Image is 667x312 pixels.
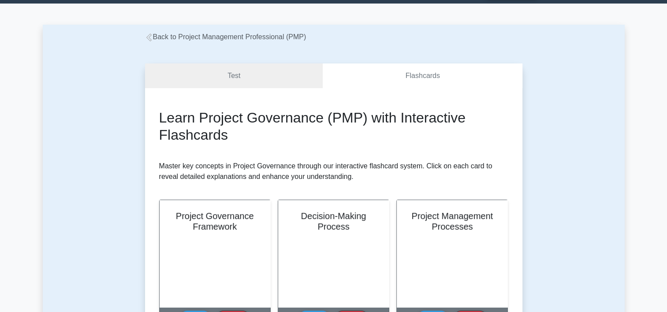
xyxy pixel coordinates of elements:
[289,211,378,232] h2: Decision-Making Process
[145,33,306,41] a: Back to Project Management Professional (PMP)
[323,63,522,89] a: Flashcards
[407,211,497,232] h2: Project Management Processes
[159,161,508,182] p: Master key concepts in Project Governance through our interactive flashcard system. Click on each...
[159,109,508,143] h2: Learn Project Governance (PMP) with Interactive Flashcards
[145,63,323,89] a: Test
[170,211,260,232] h2: Project Governance Framework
